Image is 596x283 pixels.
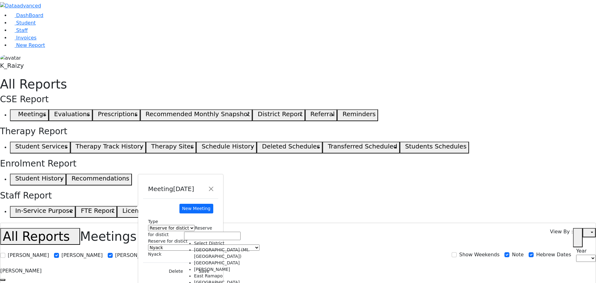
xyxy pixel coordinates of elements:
[0,228,80,245] button: All Reports
[15,175,64,182] h5: Student History
[10,206,75,218] button: In-Service Purpose
[8,252,49,259] label: [PERSON_NAME]
[550,228,573,247] label: View By :
[16,42,45,48] span: New Report
[512,251,524,258] label: Note
[122,207,149,214] h5: Licenses
[148,184,194,194] h5: Meeting
[115,252,156,259] label: [PERSON_NAME]
[146,110,250,118] h5: Recommended Monthly Snapshot
[405,143,467,150] h5: Students Schedules
[164,267,188,276] button: Delete
[10,12,43,18] a: DashBoard
[75,206,117,218] button: FTE Report
[196,142,256,153] button: Schedule History
[71,175,129,182] h5: Recommendations
[194,260,287,266] li: [GEOGRAPHIC_DATA]
[61,252,103,259] label: [PERSON_NAME]
[257,142,323,153] button: Deleted Schedules
[140,109,253,121] button: Recommended Monthly Snapshot
[70,142,146,153] button: Therapy Track History
[117,206,151,218] button: Licenses
[16,27,28,33] span: Staff
[0,228,137,245] h1: Meetings
[328,143,397,150] h5: Transferred Scheduled
[54,110,90,118] h5: Evaluations
[194,273,287,279] li: East Ramapo
[252,109,305,121] button: District Report
[337,109,378,121] button: Reminders
[179,204,213,213] button: New Meeting
[10,174,66,185] button: Student History
[400,142,469,153] button: Students Schedules
[459,251,499,258] label: Show Weekends
[93,109,140,121] button: Prescriptions
[202,143,254,150] h5: Schedule History
[0,279,5,281] button: Previous month
[98,110,138,118] h5: Prescriptions
[184,232,241,240] input: Search
[194,240,287,247] li: Select District
[148,238,187,244] label: Reserve for distict
[173,185,194,193] span: [DATE]
[81,207,115,214] h5: FTE Report
[16,20,36,26] span: Student
[18,110,46,118] h5: Meetings
[206,184,216,194] button: Close
[148,252,161,257] span: Nyack
[262,143,320,150] h5: Deleted Schedules
[323,142,400,153] button: Transferred Scheduled
[76,143,143,150] h5: Therapy Track History
[10,142,70,153] button: Student Services
[10,27,28,33] a: Staff
[16,12,43,18] span: DashBoard
[576,247,587,255] label: Year
[258,110,303,118] h5: District Report
[194,247,287,260] li: [GEOGRAPHIC_DATA] (Mt. [GEOGRAPHIC_DATA])
[15,207,73,214] h5: In-Service Purpose
[310,110,335,118] h5: Referral
[146,142,196,153] button: Therapy Sites
[0,267,596,275] div: [PERSON_NAME]
[342,110,376,118] h5: Reminders
[66,174,132,185] button: Recommendations
[10,20,36,26] a: Student
[194,266,287,273] li: [PERSON_NAME]
[15,143,68,150] h5: Student Services
[10,42,45,48] a: New Report
[151,143,194,150] h5: Therapy Sites
[10,109,49,121] button: Meetings
[148,218,158,225] label: Type
[16,35,37,41] span: Invoices
[10,35,37,41] a: Invoices
[536,251,571,258] label: Hebrew Dates
[49,109,93,121] button: Evaluations
[305,109,337,121] button: Referral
